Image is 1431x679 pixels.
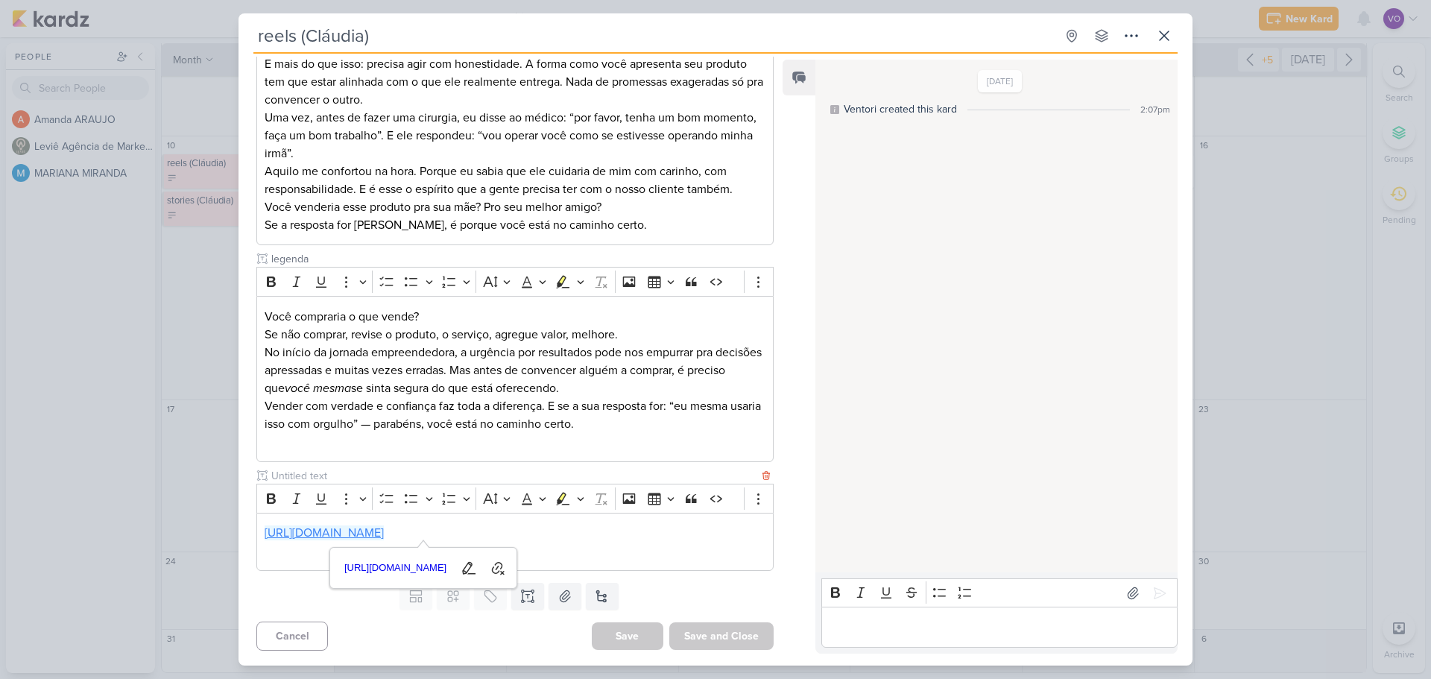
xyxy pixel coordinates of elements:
[256,622,328,651] button: Cancel
[265,326,765,344] p: Se não comprar, revise o produto, o serviço, agregue valor, melhore.
[265,109,765,162] p: Uma vez, antes de fazer uma cirurgia, eu disse ao médico: “por favor, tenha um bom momento, faça ...
[265,397,765,433] p: Vender com verdade e confiança faz toda a diferença. E se a sua resposta for: “eu mesma usaria is...
[265,198,765,216] p: Você venderia esse produto pra sua mãe? Pro seu melhor amigo?
[268,251,774,267] input: Untitled text
[253,22,1055,49] input: Untitled Kard
[340,559,452,577] span: [URL][DOMAIN_NAME]
[265,308,765,326] p: Você compraria o que vende?
[265,525,384,540] a: [URL][DOMAIN_NAME]
[265,55,765,109] p: E mais do que isso: precisa agir com honestidade. A forma como você apresenta seu produto tem que...
[265,216,765,234] p: Se a resposta for [PERSON_NAME], é porque você está no caminho certo.
[285,381,351,396] i: você mesma
[256,296,774,462] div: Editor editing area: main
[256,484,774,513] div: Editor toolbar
[256,267,774,296] div: Editor toolbar
[256,513,774,572] div: Editor editing area: main
[265,162,765,198] p: Aquilo me confortou na hora. Porque eu sabia que ele cuidaria de mim com carinho, com responsabil...
[844,101,957,117] div: Ventori created this kard
[339,557,452,580] a: [URL][DOMAIN_NAME]
[265,344,765,397] p: No início da jornada empreendedora, a urgência por resultados pode nos empurrar pra decisões apre...
[821,607,1178,648] div: Editor editing area: main
[1140,103,1170,116] div: 2:07pm
[268,468,759,484] input: Untitled text
[821,578,1178,607] div: Editor toolbar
